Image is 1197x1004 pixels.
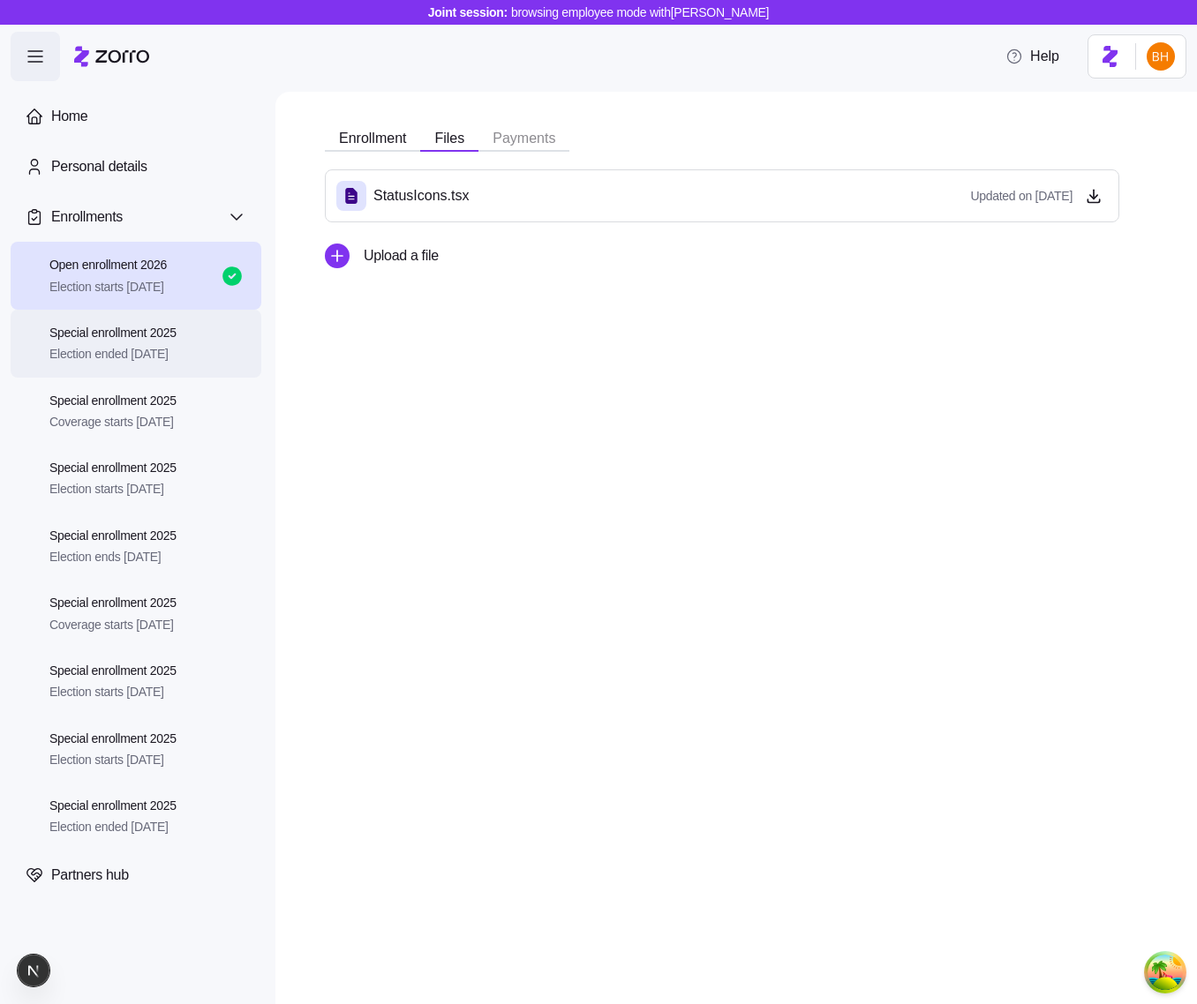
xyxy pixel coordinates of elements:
[49,278,175,296] span: Election starts [DATE]
[1004,46,1059,67] span: Help
[49,527,184,544] span: Special enrollment 2025
[51,156,152,178] span: Personal details
[51,206,125,229] span: Enrollments
[49,345,184,363] span: Election ended [DATE]
[325,244,350,268] svg: add icon
[49,730,184,747] span: Special enrollment 2025
[49,683,184,701] span: Election starts [DATE]
[49,662,184,679] span: Special enrollment 2025
[49,324,184,341] span: Special enrollment 2025
[496,131,561,146] span: Payments
[49,594,184,611] span: Special enrollment 2025
[49,616,184,633] span: Coverage starts [DATE]
[339,131,410,146] span: Enrollment
[49,413,184,431] span: Coverage starts [DATE]
[51,106,90,128] span: Home
[51,865,132,887] span: Partners hub
[49,480,184,498] span: Election starts [DATE]
[364,245,446,267] span: Upload a file
[508,4,776,21] span: browsing employee mode with [PERSON_NAME]
[49,459,184,476] span: Special enrollment 2025
[990,39,1073,74] button: Help
[964,187,1073,205] span: Updated on [DATE]
[49,256,175,273] span: Open enrollment 2026
[373,185,473,207] span: StatusIcons.tsx
[438,131,468,146] span: Files
[1147,42,1175,71] img: 4c75172146ef2474b9d2df7702cc87ce
[49,797,184,814] span: Special enrollment 2025
[49,751,184,768] span: Election starts [DATE]
[49,818,184,835] span: Election ended [DATE]
[1148,955,1183,990] button: Open Tanstack query devtools
[422,4,776,21] span: Joint session:
[49,392,184,409] span: Special enrollment 2025
[49,548,184,566] span: Election ends [DATE]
